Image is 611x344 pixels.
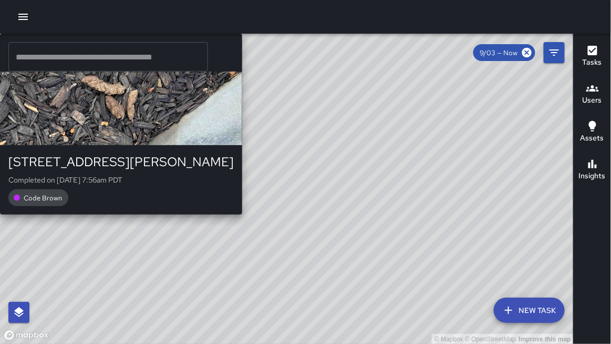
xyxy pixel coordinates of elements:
[581,133,604,144] h6: Assets
[8,154,234,170] div: [STREET_ADDRESS][PERSON_NAME]
[17,194,68,203] span: Code Brown
[8,175,234,185] p: Completed on [DATE] 7:56am PDT
[574,114,611,151] button: Assets
[574,38,611,76] button: Tasks
[574,151,611,189] button: Insights
[473,44,535,61] div: 9/03 — Now
[579,170,606,182] h6: Insights
[583,57,602,68] h6: Tasks
[574,76,611,114] button: Users
[473,48,524,57] span: 9/03 — Now
[583,95,602,106] h6: Users
[494,298,565,323] button: New Task
[544,42,565,63] button: Filters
